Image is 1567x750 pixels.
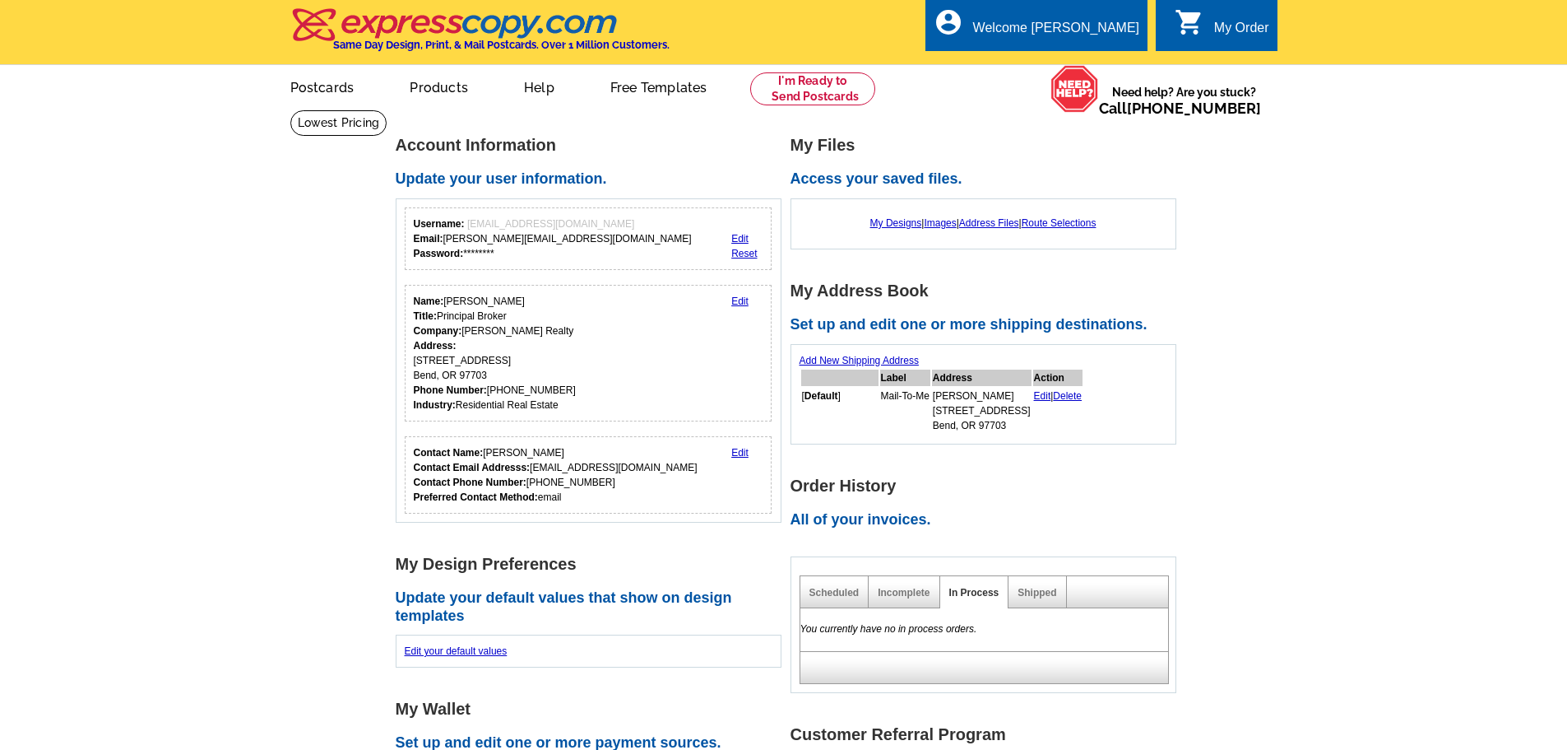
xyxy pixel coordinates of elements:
strong: Email: [414,233,443,245]
a: Incomplete [878,587,930,599]
i: shopping_cart [1175,7,1204,37]
div: [PERSON_NAME] [EMAIL_ADDRESS][DOMAIN_NAME] [PHONE_NUMBER] email [414,445,698,505]
h1: My Design Preferences [396,556,790,573]
td: [ ] [801,388,879,434]
h2: Update your user information. [396,170,790,189]
h1: My Files [790,137,1185,154]
img: help [1050,65,1099,113]
strong: Title: [414,310,437,322]
a: Route Selections [1022,217,1096,229]
div: Welcome [PERSON_NAME] [973,21,1139,44]
h2: Update your default values that show on design templates [396,589,790,625]
h1: My Wallet [396,701,790,718]
h1: My Address Book [790,282,1185,300]
a: Address Files [959,217,1019,229]
h2: Set up and edit one or more shipping destinations. [790,316,1185,334]
th: Address [932,370,1032,386]
th: Label [880,370,930,386]
span: Need help? Are you stuck? [1099,84,1269,117]
a: [PHONE_NUMBER] [1127,100,1261,117]
div: Who should we contact regarding order issues? [405,436,772,514]
div: [PERSON_NAME][EMAIL_ADDRESS][DOMAIN_NAME] ******** [414,217,692,261]
h4: Same Day Design, Print, & Mail Postcards. Over 1 Million Customers. [333,39,670,51]
a: Delete [1053,390,1082,402]
strong: Company: [414,325,462,337]
div: My Order [1214,21,1269,44]
a: Free Templates [584,67,734,105]
h1: Account Information [396,137,790,154]
strong: Contact Name: [414,447,484,459]
b: Default [804,390,838,402]
a: In Process [949,587,999,599]
a: Add New Shipping Address [800,355,919,366]
a: Help [498,67,581,105]
h1: Customer Referral Program [790,726,1185,743]
h2: All of your invoices. [790,511,1185,529]
a: Products [383,67,494,105]
a: Edit [731,296,749,307]
div: Your login information. [405,207,772,270]
a: Edit your default values [405,645,508,657]
a: Scheduled [809,587,860,599]
a: Shipped [1018,587,1056,599]
td: [PERSON_NAME] [STREET_ADDRESS] Bend, OR 97703 [932,388,1032,434]
a: Reset [731,248,757,259]
a: Postcards [264,67,381,105]
strong: Industry: [414,399,456,411]
span: Call [1099,100,1261,117]
i: account_circle [934,7,963,37]
strong: Contact Phone Number: [414,477,526,488]
em: You currently have no in process orders. [800,623,977,635]
span: [EMAIL_ADDRESS][DOMAIN_NAME] [467,218,634,230]
strong: Address: [414,340,457,352]
strong: Username: [414,218,465,230]
strong: Phone Number: [414,384,487,396]
a: shopping_cart My Order [1175,18,1269,39]
a: Images [924,217,956,229]
h2: Access your saved files. [790,170,1185,189]
a: Edit [731,233,749,245]
a: Edit [1034,390,1051,402]
a: Edit [731,447,749,459]
div: [PERSON_NAME] Principal Broker [PERSON_NAME] Realty [STREET_ADDRESS] Bend, OR 97703 [PHONE_NUMBER... [414,294,576,412]
th: Action [1033,370,1083,386]
h1: Order History [790,477,1185,495]
strong: Name: [414,296,444,307]
div: Your personal details. [405,285,772,422]
a: My Designs [870,217,922,229]
strong: Preferred Contact Method: [414,491,538,503]
td: Mail-To-Me [880,388,930,434]
a: Same Day Design, Print, & Mail Postcards. Over 1 Million Customers. [290,20,670,51]
strong: Password: [414,248,464,259]
strong: Contact Email Addresss: [414,462,531,473]
div: | | | [800,207,1167,239]
td: | [1033,388,1083,434]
